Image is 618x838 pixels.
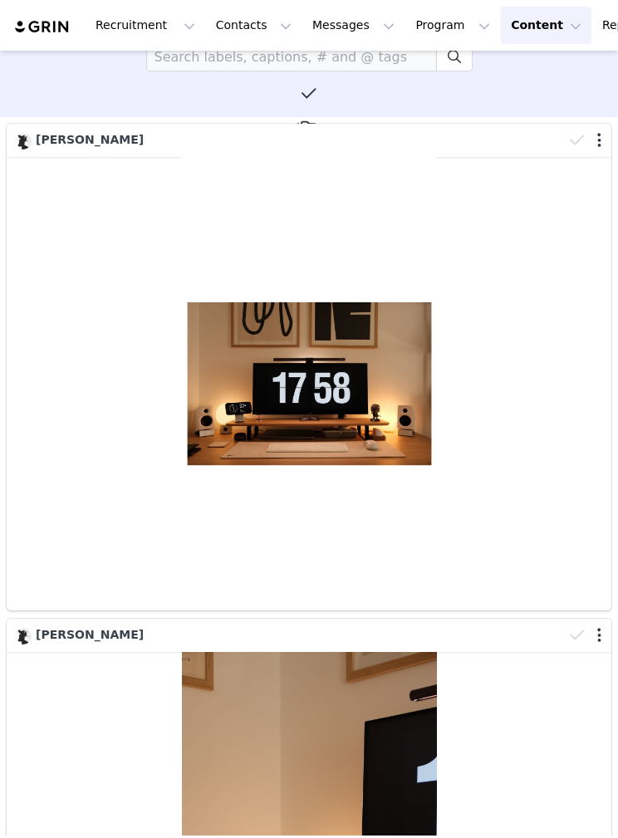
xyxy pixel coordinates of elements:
[15,628,32,644] img: 1d7725f5-5d87-4a89-9f63-24289e3a9d1a.jpg
[36,628,144,641] span: [PERSON_NAME]
[15,133,32,149] img: 1d7725f5-5d87-4a89-9f63-24289e3a9d1a.jpg
[302,7,405,44] button: Messages
[36,133,144,146] span: [PERSON_NAME]
[86,7,205,44] button: Recruitment
[13,19,71,35] img: grin logo
[501,7,591,44] button: Content
[206,7,302,44] button: Contacts
[146,42,437,71] input: Search labels, captions, # and @ tags
[405,7,500,44] button: Program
